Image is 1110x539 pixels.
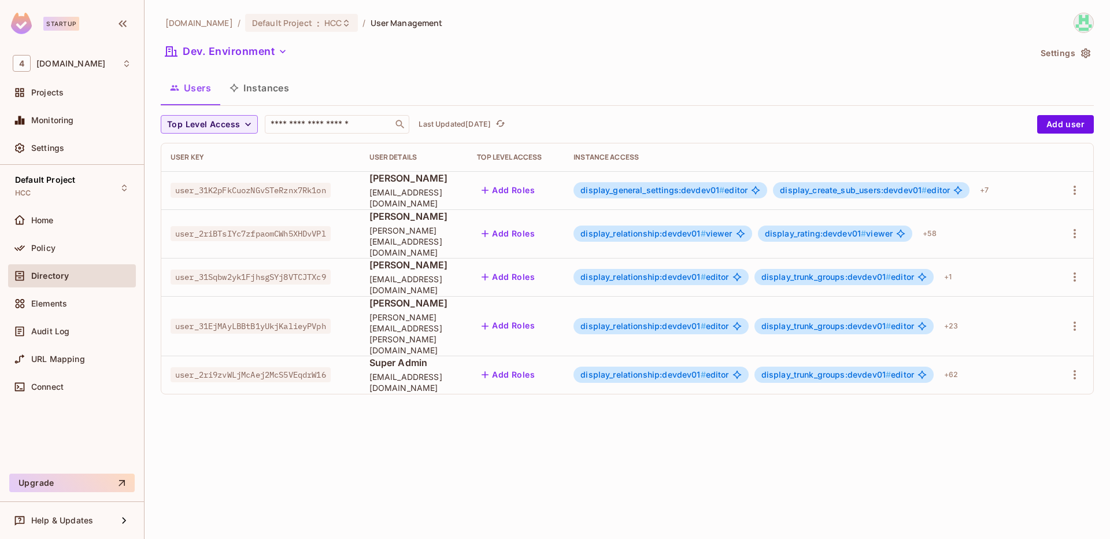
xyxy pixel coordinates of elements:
div: Top Level Access [477,153,555,162]
span: display_rating:devdev01 [765,228,867,238]
span: Audit Log [31,327,69,336]
button: Upgrade [9,474,135,492]
span: : [316,19,320,28]
span: display_relationship:devdev01 [580,370,706,379]
span: Elements [31,299,67,308]
span: Super Admin [369,356,459,369]
span: # [861,228,866,238]
button: Settings [1036,44,1094,62]
div: + 7 [975,181,993,200]
div: Instance Access [573,153,1043,162]
span: # [701,272,706,282]
span: Monitoring [31,116,74,125]
span: [EMAIL_ADDRESS][DOMAIN_NAME] [369,371,459,393]
span: display_trunk_groups:devdev01 [761,272,891,282]
span: # [719,185,724,195]
button: refresh [493,117,507,131]
span: [PERSON_NAME] [369,297,459,309]
span: HCC [324,17,342,28]
span: user_31EjMAyLBBtB1yUkjKalieyPVph [171,319,331,334]
span: Projects [31,88,64,97]
span: [PERSON_NAME][EMAIL_ADDRESS][DOMAIN_NAME] [369,225,459,258]
button: Dev. Environment [161,42,292,61]
span: User Management [371,17,443,28]
span: refresh [495,119,505,130]
span: display_relationship:devdev01 [580,272,706,282]
span: editor [761,272,914,282]
span: Home [31,216,54,225]
span: Click to refresh data [491,117,507,131]
span: editor [580,370,728,379]
span: editor [780,186,950,195]
button: Users [161,73,220,102]
div: Startup [43,17,79,31]
span: # [886,321,891,331]
div: + 62 [939,366,963,384]
span: # [701,228,706,238]
span: display_general_settings:devdev01 [580,185,724,195]
span: user_2riBTsIYc7zfpaomCWh5XHDvVPl [171,226,331,241]
span: [EMAIL_ADDRESS][DOMAIN_NAME] [369,187,459,209]
span: Default Project [252,17,312,28]
span: the active workspace [165,17,233,28]
button: Add Roles [477,224,539,243]
button: Add Roles [477,268,539,286]
span: Policy [31,243,55,253]
span: 4 [13,55,31,72]
span: user_31K2pFkCuozNGvSTeRznx7Rk1on [171,183,331,198]
span: user_2ri9zvWLjMcAej2McS5VEqdrW16 [171,367,331,382]
span: # [886,370,891,379]
span: editor [761,322,914,331]
span: Connect [31,382,64,392]
span: [PERSON_NAME] [369,210,459,223]
span: user_31Sqbw2yk1FjhsgSYj8VTCJTXc9 [171,269,331,285]
span: [PERSON_NAME] [369,259,459,271]
span: editor [580,322,728,331]
div: + 1 [939,268,956,286]
span: Default Project [15,175,75,184]
img: musharraf.ali@46labs.com [1074,13,1093,32]
button: Add Roles [477,181,539,200]
span: editor [580,272,728,282]
span: display_relationship:devdev01 [580,228,706,238]
span: viewer [765,229,893,238]
span: Settings [31,143,64,153]
span: # [886,272,891,282]
button: Top Level Access [161,115,258,134]
span: [PERSON_NAME] [369,172,459,184]
span: display_create_sub_users:devdev01 [780,185,927,195]
button: Add Roles [477,366,539,384]
span: display_trunk_groups:devdev01 [761,321,891,331]
span: display_relationship:devdev01 [580,321,706,331]
img: SReyMgAAAABJRU5ErkJggg== [11,13,32,34]
div: + 23 [939,317,963,335]
button: Add Roles [477,317,539,335]
span: Help & Updates [31,516,93,525]
span: Workspace: 46labs.com [36,59,105,68]
span: editor [580,186,748,195]
span: # [922,185,927,195]
button: Add user [1037,115,1094,134]
span: [PERSON_NAME][EMAIL_ADDRESS][PERSON_NAME][DOMAIN_NAME] [369,312,459,356]
span: Directory [31,271,69,280]
span: HCC [15,189,31,198]
span: Top Level Access [167,117,240,132]
span: # [701,321,706,331]
span: editor [761,370,914,379]
div: User Details [369,153,459,162]
span: viewer [580,229,732,238]
li: / [238,17,240,28]
span: # [701,370,706,379]
button: Instances [220,73,298,102]
p: Last Updated [DATE] [419,120,491,129]
div: User Key [171,153,351,162]
span: [EMAIL_ADDRESS][DOMAIN_NAME] [369,274,459,296]
li: / [362,17,365,28]
span: display_trunk_groups:devdev01 [761,370,891,379]
div: + 58 [918,224,941,243]
span: URL Mapping [31,355,85,364]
